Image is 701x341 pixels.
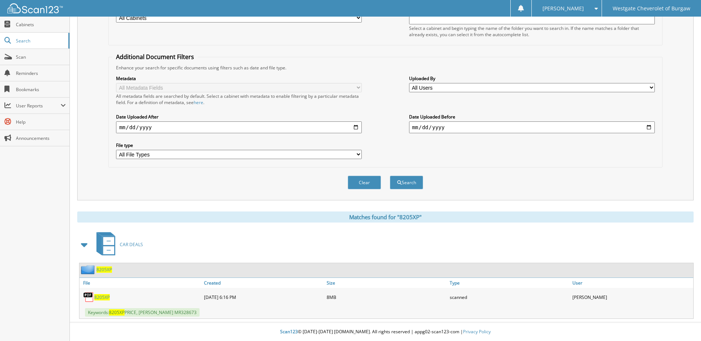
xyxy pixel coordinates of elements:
a: 8205XP [94,294,110,300]
div: scanned [448,290,571,304]
a: here [194,99,203,106]
span: Announcements [16,135,66,141]
a: Size [325,278,448,288]
div: © [DATE]-[DATE] [DOMAIN_NAME]. All rights reserved | appg02-scan123-com | [70,323,701,341]
input: start [116,121,362,133]
div: 8MB [325,290,448,304]
label: Uploaded By [409,75,655,82]
a: Privacy Policy [463,328,491,335]
legend: Additional Document Filters [112,53,198,61]
span: Cabinets [16,21,66,28]
span: [PERSON_NAME] [542,6,584,11]
span: Westgate Cheverolet of Burgaw [613,6,690,11]
a: Type [448,278,571,288]
label: Metadata [116,75,362,82]
a: CAR DEALS [92,230,143,259]
img: PDF.png [83,292,94,303]
span: Reminders [16,70,66,76]
div: Enhance your search for specific documents using filters such as date and file type. [112,65,658,71]
span: Scan123 [280,328,298,335]
label: Date Uploaded After [116,114,362,120]
a: 8205XP [96,266,112,273]
button: Search [390,176,423,189]
div: [PERSON_NAME] [571,290,693,304]
div: All metadata fields are searched by default. Select a cabinet with metadata to enable filtering b... [116,93,362,106]
iframe: Chat Widget [664,306,701,341]
div: Matches found for "8205XP" [77,211,694,223]
a: Created [202,278,325,288]
span: User Reports [16,103,61,109]
label: File type [116,142,362,148]
label: Date Uploaded Before [409,114,655,120]
span: Search [16,38,65,44]
img: folder2.png [81,265,96,274]
input: end [409,121,655,133]
img: scan123-logo-white.svg [7,3,63,13]
span: 8205XP [109,309,125,316]
span: Help [16,119,66,125]
a: File [79,278,202,288]
span: CAR DEALS [120,241,143,248]
span: Scan [16,54,66,60]
button: Clear [348,176,381,189]
div: [DATE] 6:16 PM [202,290,325,304]
span: Bookmarks [16,86,66,93]
span: Keywords: PRICE, [PERSON_NAME] MR328673 [85,308,200,317]
a: User [571,278,693,288]
div: Select a cabinet and begin typing the name of the folder you want to search in. If the name match... [409,25,655,38]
